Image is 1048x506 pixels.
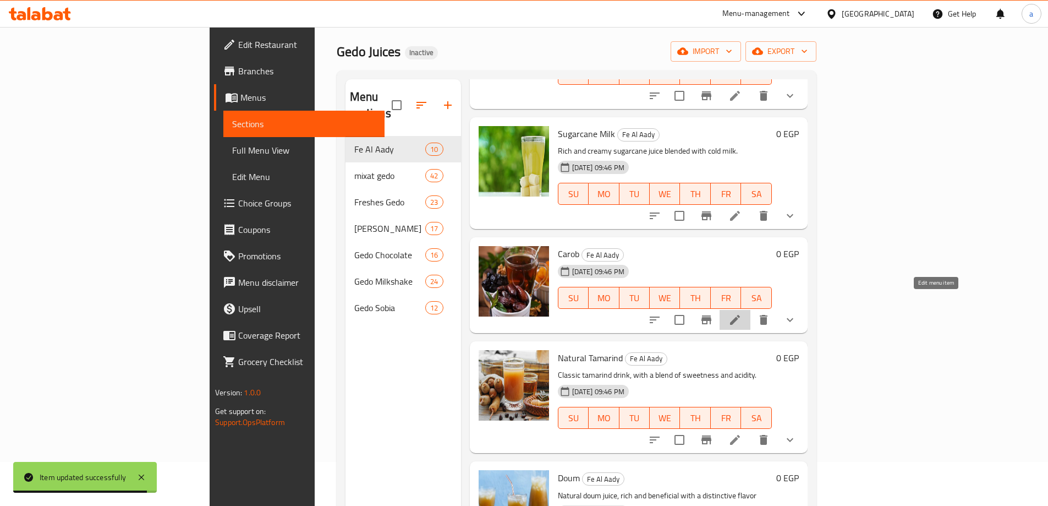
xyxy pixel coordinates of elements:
[750,83,777,109] button: delete
[354,275,426,288] div: Gedo Milkshake
[214,31,385,58] a: Edit Restaurant
[345,189,461,215] div: Freshes Gedo23
[354,301,426,314] div: Gedo Sobia
[479,246,549,317] img: Carob
[654,186,676,202] span: WE
[776,470,799,486] h6: 0 EGP
[345,268,461,295] div: Gedo Milkshake24
[654,290,676,306] span: WE
[479,350,549,421] img: Natural Tamarind
[641,427,668,453] button: sort-choices
[558,183,589,205] button: SU
[593,290,614,306] span: MO
[354,169,426,182] span: mixat gedo
[684,290,706,306] span: TH
[426,144,442,155] span: 10
[745,186,767,202] span: SA
[238,223,376,236] span: Coupons
[741,407,771,429] button: SA
[711,183,741,205] button: FR
[711,287,741,309] button: FR
[345,242,461,268] div: Gedo Chocolate16
[650,407,680,429] button: WE
[558,350,623,366] span: Natural Tamarind
[214,190,385,216] a: Choice Groups
[426,224,442,234] span: 17
[425,275,443,288] div: items
[680,407,710,429] button: TH
[563,410,584,426] span: SU
[842,8,914,20] div: [GEOGRAPHIC_DATA]
[583,473,624,486] span: Fe Al Aady
[568,266,629,277] span: [DATE] 09:46 PM
[693,83,720,109] button: Branch-specific-item
[745,290,767,306] span: SA
[619,407,650,429] button: TU
[741,183,771,205] button: SA
[680,287,710,309] button: TH
[728,89,742,102] a: Edit menu item
[223,137,385,164] a: Full Menu View
[244,385,261,400] span: 1.0.0
[750,427,777,453] button: delete
[214,216,385,243] a: Coupons
[426,250,442,260] span: 16
[354,195,426,209] span: Freshes Gedo
[214,269,385,296] a: Menu disclaimer
[582,249,623,262] span: Fe Al Aady
[693,203,720,229] button: Branch-specific-item
[589,183,619,205] button: MO
[558,470,580,486] span: Doum
[593,186,614,202] span: MO
[776,126,799,142] h6: 0 EGP
[238,38,376,51] span: Edit Restaurant
[238,302,376,315] span: Upsell
[777,83,803,109] button: show more
[619,287,650,309] button: TU
[715,290,737,306] span: FR
[783,89,797,102] svg: Show Choices
[215,385,242,400] span: Version:
[589,407,619,429] button: MO
[214,296,385,322] a: Upsell
[558,246,579,262] span: Carob
[617,128,660,142] div: Fe Al Aady
[750,307,777,333] button: delete
[354,143,426,156] span: Fe Al Aady
[741,287,771,309] button: SA
[223,111,385,137] a: Sections
[668,428,691,451] span: Select to update
[684,186,706,202] span: TH
[214,243,385,269] a: Promotions
[345,295,461,321] div: Gedo Sobia12
[214,58,385,84] a: Branches
[405,46,438,59] div: Inactive
[568,387,629,397] span: [DATE] 09:46 PM
[618,128,659,141] span: Fe Al Aady
[783,313,797,327] svg: Show Choices
[783,433,797,447] svg: Show Choices
[354,222,426,235] div: Borio Gedo
[214,322,385,349] a: Coverage Report
[776,350,799,366] h6: 0 EGP
[728,209,742,222] a: Edit menu item
[425,195,443,209] div: items
[783,209,797,222] svg: Show Choices
[641,307,668,333] button: sort-choices
[668,308,691,331] span: Select to update
[426,197,442,208] span: 23
[680,183,710,205] button: TH
[214,349,385,375] a: Grocery Checklist
[558,489,772,503] p: Natural doum juice, rich and beneficial with a distinctive flavor
[582,472,624,486] div: Fe Al Aady
[238,249,376,263] span: Promotions
[777,203,803,229] button: show more
[558,407,589,429] button: SU
[641,203,668,229] button: sort-choices
[238,64,376,78] span: Branches
[425,222,443,235] div: items
[745,41,816,62] button: export
[238,197,376,210] span: Choice Groups
[715,410,737,426] span: FR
